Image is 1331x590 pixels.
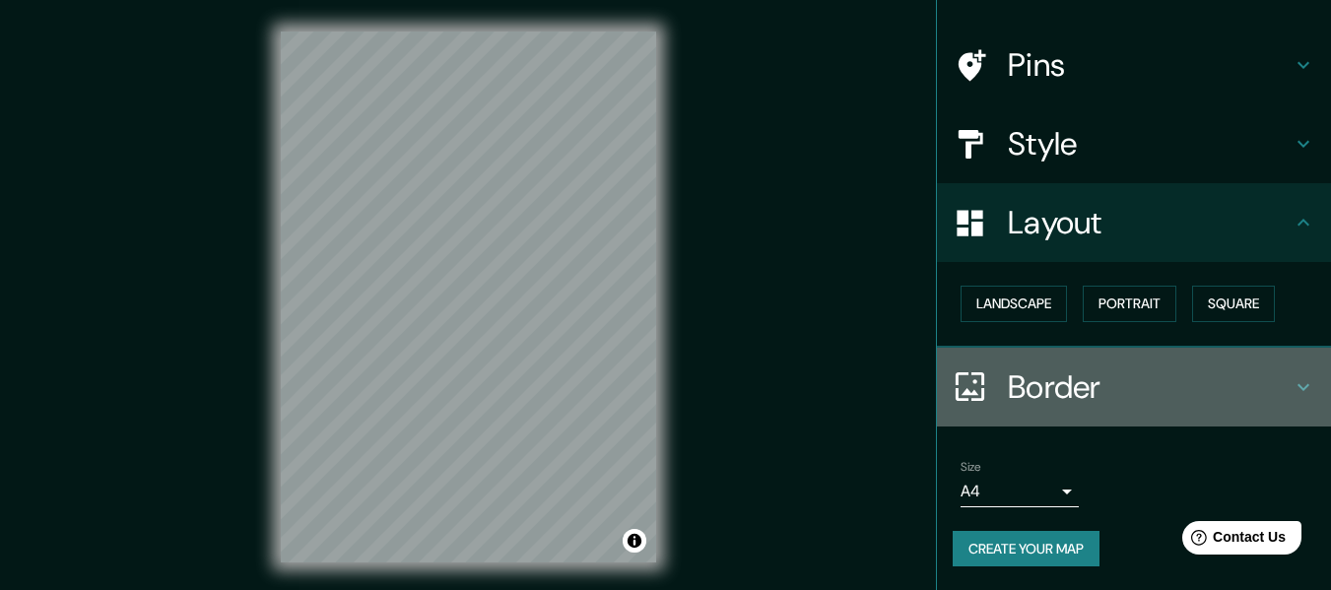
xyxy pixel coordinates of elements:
button: Portrait [1083,286,1176,322]
h4: Layout [1008,203,1292,242]
div: Style [937,104,1331,183]
button: Toggle attribution [623,529,646,553]
canvas: Map [281,32,656,562]
h4: Border [1008,367,1292,407]
h4: Style [1008,124,1292,164]
button: Square [1192,286,1275,322]
div: A4 [961,476,1079,507]
label: Size [961,458,981,475]
h4: Pins [1008,45,1292,85]
div: Border [937,348,1331,426]
iframe: Help widget launcher [1156,513,1309,568]
div: Pins [937,26,1331,104]
button: Landscape [961,286,1067,322]
button: Create your map [953,531,1099,567]
div: Layout [937,183,1331,262]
